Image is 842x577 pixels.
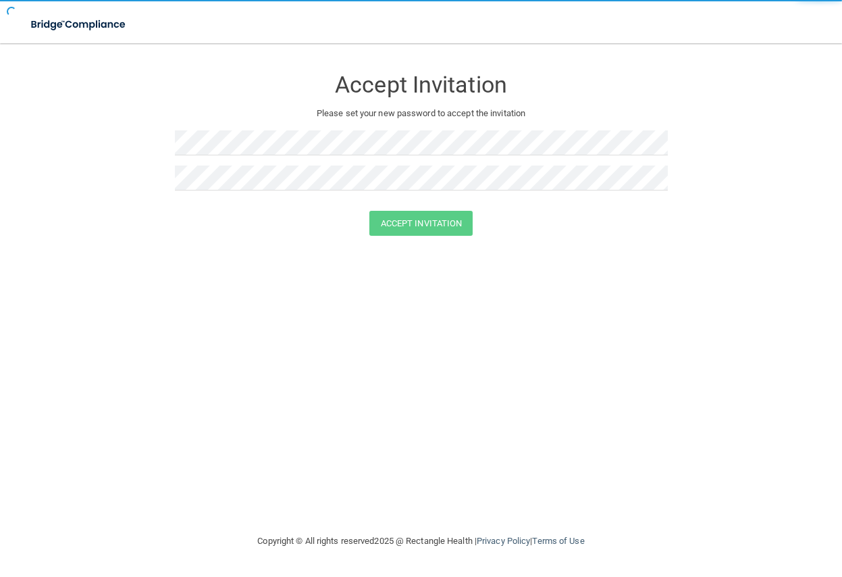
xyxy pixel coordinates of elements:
[175,72,668,97] h3: Accept Invitation
[532,536,584,546] a: Terms of Use
[185,105,658,122] p: Please set your new password to accept the invitation
[20,11,138,39] img: bridge_compliance_login_screen.278c3ca4.svg
[477,536,530,546] a: Privacy Policy
[369,211,473,236] button: Accept Invitation
[175,520,668,563] div: Copyright © All rights reserved 2025 @ Rectangle Health | |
